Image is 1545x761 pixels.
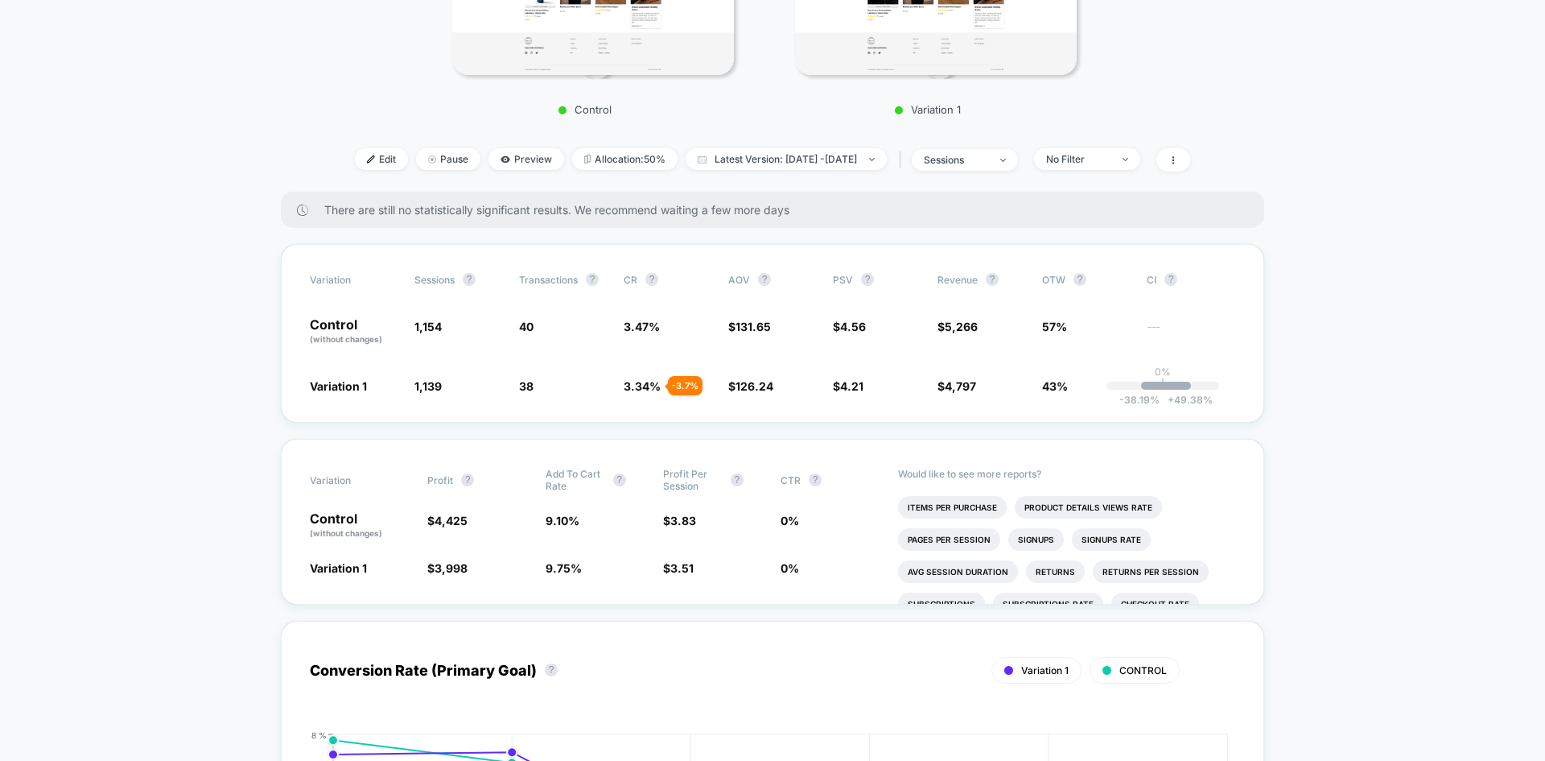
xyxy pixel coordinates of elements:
[924,154,988,166] div: sessions
[519,320,534,333] span: 40
[1119,664,1167,676] span: CONTROL
[758,273,771,286] button: ?
[572,148,678,170] span: Allocation: 50%
[310,512,411,540] p: Control
[1160,394,1213,406] span: 49.38 %
[781,514,799,527] span: 0 %
[1046,153,1110,165] div: No Filter
[945,320,978,333] span: 5,266
[663,468,723,492] span: Profit Per Session
[1042,379,1068,393] span: 43%
[414,320,442,333] span: 1,154
[1000,159,1006,162] img: end
[1147,322,1235,345] span: ---
[663,561,694,575] span: $
[546,468,605,492] span: Add To Cart Rate
[945,379,976,393] span: 4,797
[869,158,875,161] img: end
[324,203,1232,217] span: There are still no statistically significant results. We recommend waiting a few more days
[624,320,660,333] span: 3.47 %
[1164,273,1177,286] button: ?
[898,468,1235,480] p: Would like to see more reports?
[1021,664,1069,676] span: Variation 1
[1161,378,1164,390] p: |
[1168,394,1174,406] span: +
[428,155,436,163] img: end
[519,379,534,393] span: 38
[809,474,822,486] button: ?
[546,514,579,527] span: 9.10 %
[416,148,480,170] span: Pause
[310,273,398,286] span: Variation
[833,320,866,333] span: $
[840,379,863,393] span: 4.21
[781,474,801,486] span: CTR
[310,334,382,344] span: (without changes)
[735,320,771,333] span: 131.65
[624,274,637,286] span: CR
[1015,496,1162,519] li: Product Details Views Rate
[787,103,1069,116] p: Variation 1
[1072,528,1151,551] li: Signups Rate
[645,273,658,286] button: ?
[1093,560,1209,583] li: Returns Per Session
[728,274,750,286] span: AOV
[937,320,978,333] span: $
[898,560,1018,583] li: Avg Session Duration
[546,561,582,575] span: 9.75 %
[937,274,978,286] span: Revenue
[1147,273,1235,286] span: CI
[686,148,887,170] span: Latest Version: [DATE] - [DATE]
[698,155,707,163] img: calendar
[833,274,853,286] span: PSV
[735,379,773,393] span: 126.24
[1008,528,1064,551] li: Signups
[310,379,367,393] span: Variation 1
[898,593,985,615] li: Subscriptions
[986,273,999,286] button: ?
[427,474,453,486] span: Profit
[586,273,599,286] button: ?
[833,379,863,393] span: $
[435,561,468,575] span: 3,998
[1123,158,1128,161] img: end
[414,274,455,286] span: Sessions
[427,561,468,575] span: $
[310,318,398,345] p: Control
[993,593,1103,615] li: Subscriptions Rate
[310,468,398,492] span: Variation
[1155,366,1171,378] p: 0%
[781,561,799,575] span: 0 %
[668,376,702,395] div: - 3.7 %
[728,379,773,393] span: $
[1119,394,1160,406] span: -38.19 %
[624,379,661,393] span: 3.34 %
[898,528,1000,551] li: Pages Per Session
[355,148,408,170] span: Edit
[840,320,866,333] span: 4.56
[1026,560,1085,583] li: Returns
[435,514,468,527] span: 4,425
[728,320,771,333] span: $
[444,103,726,116] p: Control
[1042,320,1067,333] span: 57%
[488,148,564,170] span: Preview
[861,273,874,286] button: ?
[731,474,744,486] button: ?
[310,528,382,538] span: (without changes)
[898,496,1007,519] li: Items Per Purchase
[1073,273,1086,286] button: ?
[937,379,976,393] span: $
[613,474,626,486] button: ?
[895,148,912,172] span: |
[663,514,696,527] span: $
[545,664,558,676] button: ?
[461,474,474,486] button: ?
[1042,273,1131,286] span: OTW
[670,561,694,575] span: 3.51
[1111,593,1199,615] li: Checkout Rate
[310,561,367,575] span: Variation 1
[463,273,476,286] button: ?
[584,155,591,163] img: rebalance
[367,155,375,163] img: edit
